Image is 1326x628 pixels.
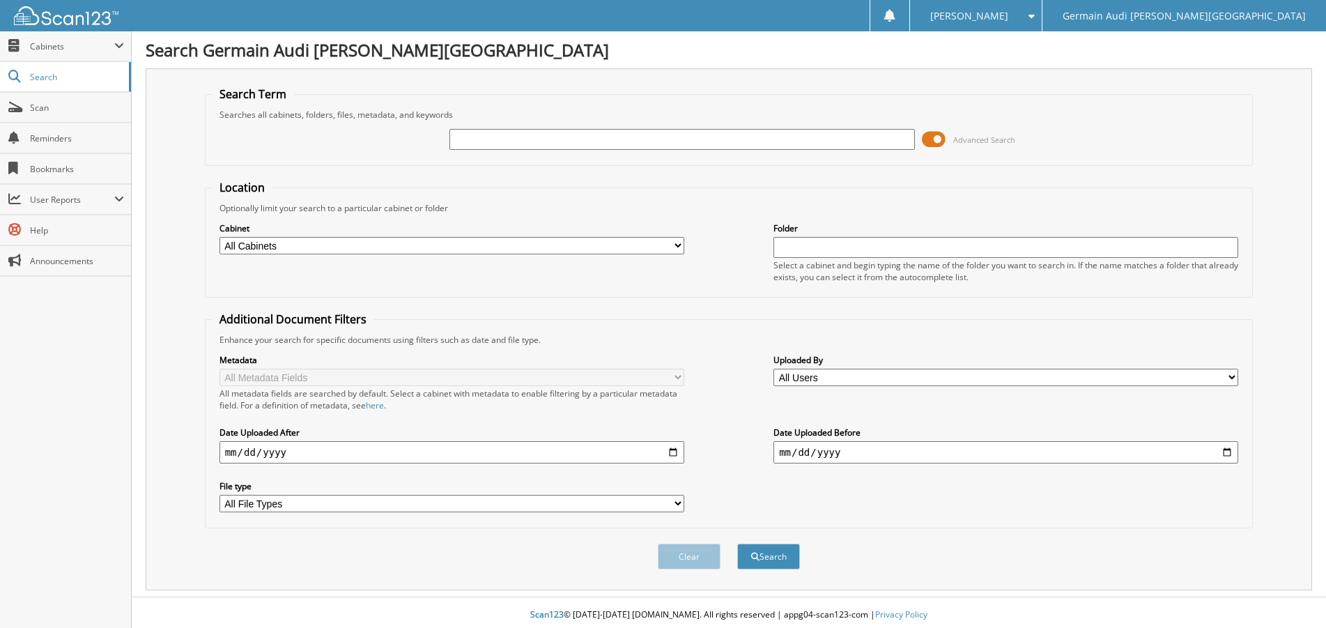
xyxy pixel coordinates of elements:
div: Searches all cabinets, folders, files, metadata, and keywords [213,109,1246,121]
legend: Location [213,180,272,195]
a: here [366,399,384,411]
div: Select a cabinet and begin typing the name of the folder you want to search in. If the name match... [773,259,1238,283]
input: start [219,441,684,464]
div: Optionally limit your search to a particular cabinet or folder [213,202,1246,214]
label: Metadata [219,354,684,366]
span: Cabinets [30,40,114,52]
span: Help [30,224,124,236]
iframe: Chat Widget [1256,561,1326,628]
label: Date Uploaded Before [773,427,1238,438]
span: [PERSON_NAME] [930,12,1008,20]
label: Folder [773,222,1238,234]
span: Advanced Search [953,135,1015,145]
span: Bookmarks [30,163,124,175]
legend: Search Term [213,86,293,102]
div: All metadata fields are searched by default. Select a cabinet with metadata to enable filtering b... [219,388,684,411]
input: end [773,441,1238,464]
span: Scan [30,102,124,114]
button: Search [737,544,800,569]
a: Privacy Policy [875,608,927,620]
label: Date Uploaded After [219,427,684,438]
span: User Reports [30,194,114,206]
span: Announcements [30,255,124,267]
span: Search [30,71,122,83]
label: Uploaded By [773,354,1238,366]
label: File type [219,480,684,492]
span: Germain Audi [PERSON_NAME][GEOGRAPHIC_DATA] [1063,12,1306,20]
span: Reminders [30,132,124,144]
legend: Additional Document Filters [213,312,373,327]
img: scan123-logo-white.svg [14,6,118,25]
button: Clear [658,544,720,569]
div: Enhance your search for specific documents using filters such as date and file type. [213,334,1246,346]
h1: Search Germain Audi [PERSON_NAME][GEOGRAPHIC_DATA] [146,38,1312,61]
span: Scan123 [530,608,564,620]
label: Cabinet [219,222,684,234]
